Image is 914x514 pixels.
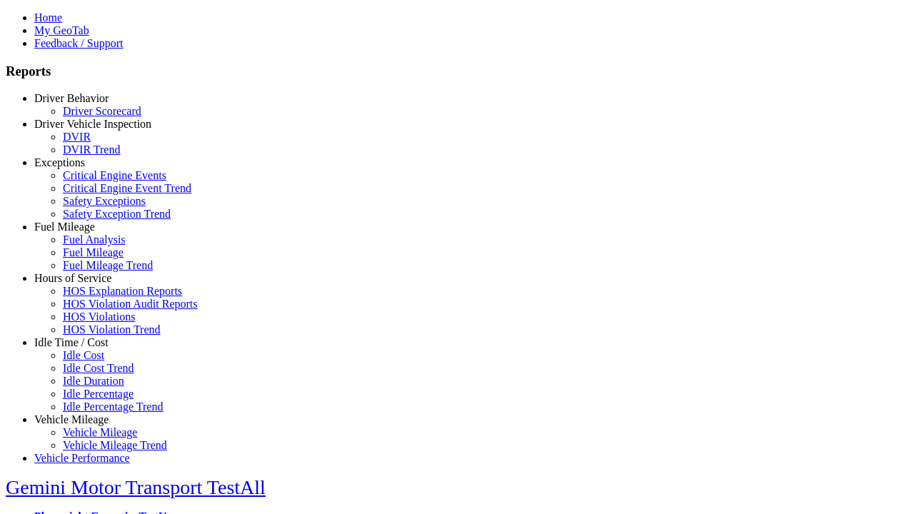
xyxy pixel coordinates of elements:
[63,311,135,323] a: HOS Violations
[63,169,166,181] a: Critical Engine Events
[63,323,161,336] a: HOS Violation Trend
[34,24,89,36] a: My GeoTab
[63,208,171,220] a: Safety Exception Trend
[34,92,109,104] a: Driver Behavior
[63,362,134,374] a: Idle Cost Trend
[63,426,137,438] a: Vehicle Mileage
[63,285,182,297] a: HOS Explanation Reports
[34,452,130,464] a: Vehicle Performance
[6,64,908,79] h3: Reports
[63,182,191,194] a: Critical Engine Event Trend
[63,400,163,413] a: Idle Percentage Trend
[6,476,266,498] a: Gemini Motor Transport TestAll
[63,375,124,387] a: Idle Duration
[63,246,124,258] a: Fuel Mileage
[34,156,85,168] a: Exceptions
[34,118,151,130] a: Driver Vehicle Inspection
[63,349,104,361] a: Idle Cost
[63,233,126,246] a: Fuel Analysis
[34,37,123,49] a: Feedback / Support
[63,131,91,143] a: DVIR
[63,439,167,451] a: Vehicle Mileage Trend
[34,336,109,348] a: Idle Time / Cost
[63,388,134,400] a: Idle Percentage
[34,11,62,24] a: Home
[63,298,198,310] a: HOS Violation Audit Reports
[63,105,141,117] a: Driver Scorecard
[63,259,153,271] a: Fuel Mileage Trend
[34,272,111,284] a: Hours of Service
[34,221,95,233] a: Fuel Mileage
[34,413,109,425] a: Vehicle Mileage
[63,143,120,156] a: DVIR Trend
[63,195,146,207] a: Safety Exceptions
